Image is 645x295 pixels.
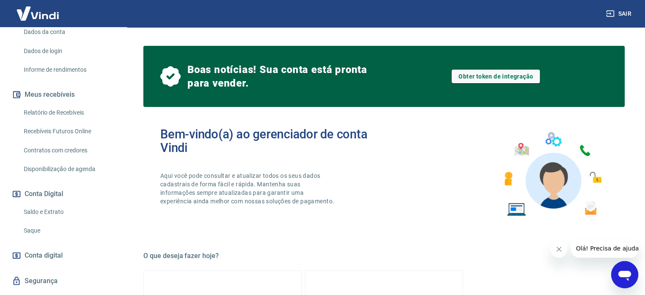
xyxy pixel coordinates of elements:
[604,6,635,22] button: Sair
[10,185,117,203] button: Conta Digital
[452,70,540,83] a: Obter token de integração
[497,127,608,221] img: Imagem de um avatar masculino com diversos icones exemplificando as funcionalidades do gerenciado...
[143,252,625,260] h5: O que deseja fazer hoje?
[550,241,567,258] iframe: Fechar mensagem
[10,246,117,265] a: Conta digital
[571,239,638,258] iframe: Mensagem da empresa
[160,127,384,155] h2: Bem-vindo(a) ao gerenciador de conta Vindi
[25,250,63,261] span: Conta digital
[20,42,117,60] a: Dados de login
[10,272,117,290] a: Segurança
[20,123,117,140] a: Recebíveis Futuros Online
[5,6,71,13] span: Olá! Precisa de ajuda?
[20,104,117,121] a: Relatório de Recebíveis
[20,160,117,178] a: Disponibilização de agenda
[187,63,371,90] span: Boas notícias! Sua conta está pronta para vender.
[10,85,117,104] button: Meus recebíveis
[611,261,638,288] iframe: Botão para abrir a janela de mensagens
[20,61,117,79] a: Informe de rendimentos
[10,0,65,26] img: Vindi
[20,142,117,159] a: Contratos com credores
[20,222,117,239] a: Saque
[20,23,117,41] a: Dados da conta
[20,203,117,221] a: Saldo e Extrato
[160,171,336,205] p: Aqui você pode consultar e atualizar todos os seus dados cadastrais de forma fácil e rápida. Mant...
